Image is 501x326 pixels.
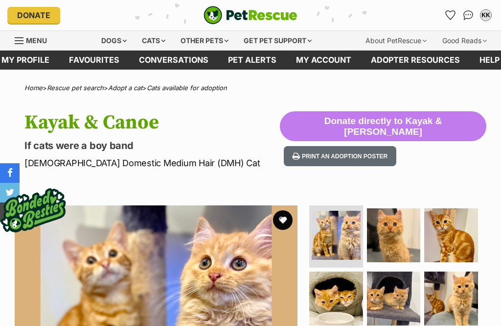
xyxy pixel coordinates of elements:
a: conversations [129,50,218,70]
ul: Account quick links [443,7,494,23]
button: Donate directly to Kayak & [PERSON_NAME] [280,111,486,142]
a: Menu [15,31,54,49]
a: Favourites [59,50,129,70]
a: Favourites [443,7,458,23]
img: Photo of Kayak & Canoe [367,208,421,262]
div: Get pet support [237,31,319,50]
img: logo-cat-932fe2b9b8326f06289b0f2fb663e598f794de774fb13d1741a6617ecf9a85b4.svg [204,6,297,25]
img: Photo of Kayak & Canoe [367,272,421,326]
p: [DEMOGRAPHIC_DATA] Domestic Medium Hair (DMH) Cat [24,156,280,170]
div: Dogs [94,31,134,50]
div: Cats [135,31,172,50]
p: If cats were a boy band [24,139,280,152]
a: Rescue pet search [47,84,104,92]
a: Adopt a cat [108,84,142,92]
img: Photo of Kayak & Canoe [309,272,363,326]
img: Photo of Kayak & Canoe [424,272,478,326]
button: My account [478,7,494,23]
div: About PetRescue [359,31,433,50]
img: Photo of Kayak & Canoe [312,211,361,260]
button: favourite [273,210,293,230]
a: Conversations [460,7,476,23]
div: Good Reads [435,31,494,50]
h1: Kayak & Canoe [24,111,280,134]
a: Home [24,84,43,92]
span: Menu [26,36,47,45]
a: Adopter resources [361,50,470,70]
div: KK [481,10,491,20]
a: Donate [7,7,60,24]
div: Other pets [174,31,235,50]
a: Pet alerts [218,50,286,70]
a: PetRescue [204,6,297,25]
button: Print an adoption poster [284,146,396,166]
img: Photo of Kayak & Canoe [424,208,478,262]
a: Cats available for adoption [147,84,227,92]
img: chat-41dd97257d64d25036548639549fe6c8038ab92f7586957e7f3b1b290dea8141.svg [463,10,474,20]
a: My account [286,50,361,70]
